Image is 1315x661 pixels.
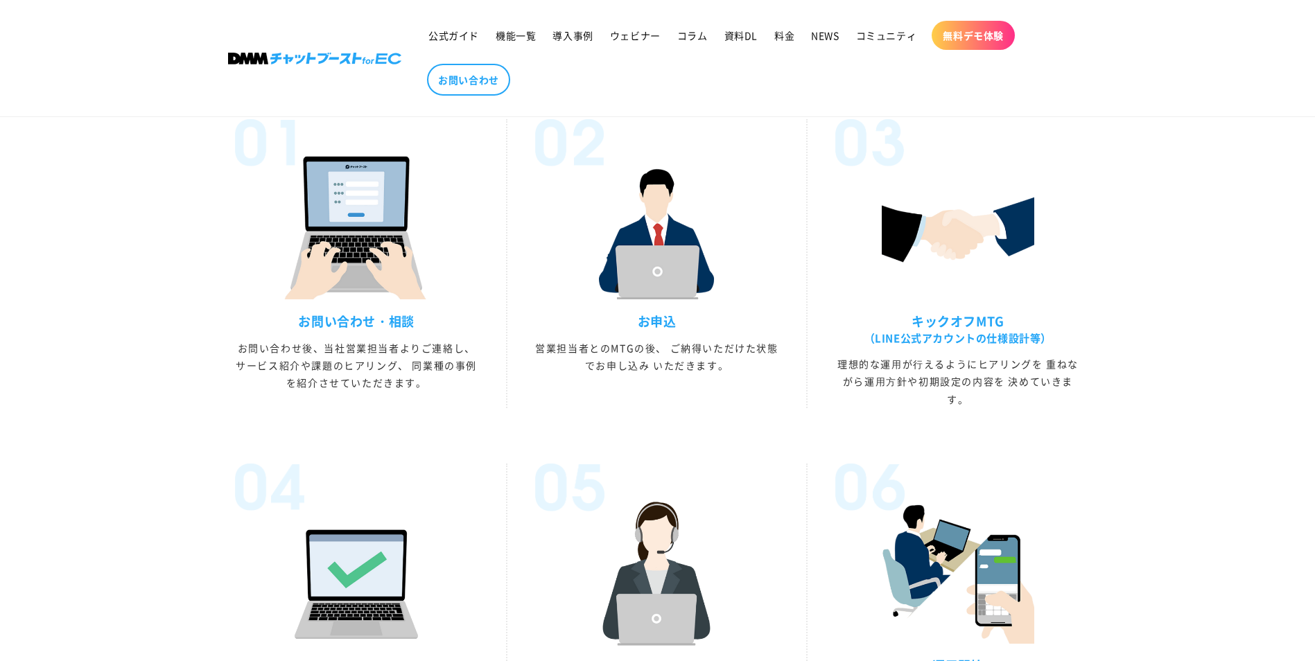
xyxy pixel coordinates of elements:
[669,21,716,50] a: コラム
[932,21,1015,50] a: 無料デモ体験
[420,21,487,50] a: 公式ガイド
[580,491,733,649] img: 導⼊ミーティング
[882,147,1034,299] img: キックオフMTG<br><small>（LINE公式アカウントの仕様設計等）</small>
[535,340,778,374] p: 営業担当者とのMTGの後、 ご納得いただけた状態でお申し込み いただきます。
[280,491,433,649] img: 初期設定
[835,313,1080,346] h3: キックオフMTG
[496,29,536,42] span: 機能一覧
[235,340,478,392] p: お問い合わせ後、当社営業担当者よりご連絡し、サービス紹介や課題のヒアリング、 同業種の事例を紹介させていただきます。
[280,147,433,299] img: お問い合わせ・相談
[235,313,478,329] h3: お問い合わせ・相談
[677,29,708,42] span: コラム
[716,21,766,50] a: 資料DL
[864,330,1052,345] small: （LINE公式アカウントの仕様設計等）
[427,64,510,96] a: お問い合わせ
[552,29,593,42] span: 導入事例
[580,147,733,299] img: お申込
[774,29,794,42] span: 料金
[811,29,839,42] span: NEWS
[848,21,925,50] a: コミュニティ
[856,29,917,42] span: コミュニティ
[228,53,401,64] img: 株式会社DMM Boost
[803,21,847,50] a: NEWS
[766,21,803,50] a: 料金
[943,29,1004,42] span: 無料デモ体験
[544,21,601,50] a: 導入事例
[602,21,669,50] a: ウェビナー
[882,491,1034,644] img: 運⽤開始
[438,73,499,86] span: お問い合わせ
[610,29,661,42] span: ウェビナー
[535,313,778,329] h3: お申込
[724,29,758,42] span: 資料DL
[835,355,1080,408] p: 理想的な運⽤が⾏えるようにヒアリングを 重ねながら運⽤⽅針や初期設定の内容を 決めていきます。
[487,21,544,50] a: 機能一覧
[428,29,479,42] span: 公式ガイド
